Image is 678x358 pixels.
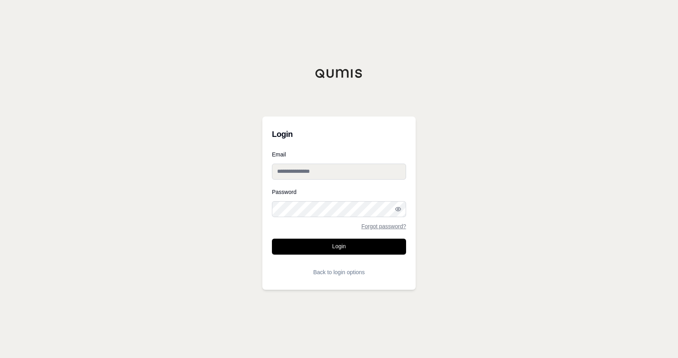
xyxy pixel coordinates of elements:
[315,69,363,78] img: Qumis
[272,239,406,255] button: Login
[361,224,406,229] a: Forgot password?
[272,189,406,195] label: Password
[272,264,406,280] button: Back to login options
[272,126,406,142] h3: Login
[272,152,406,157] label: Email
